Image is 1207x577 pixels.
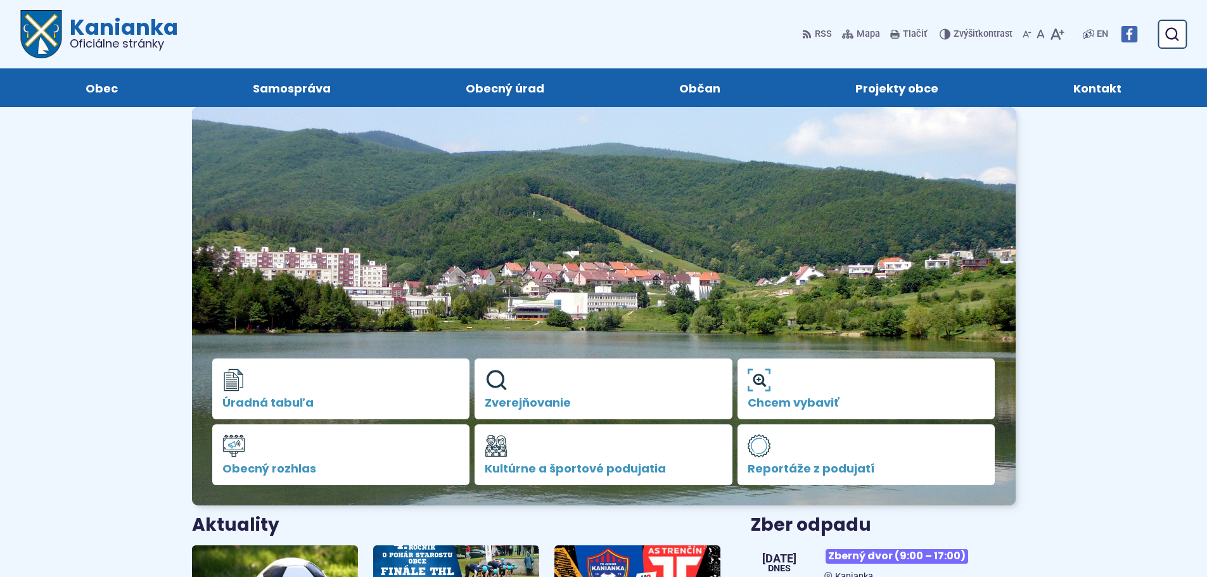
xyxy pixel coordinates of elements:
span: Zberný dvor (9:00 – 17:00) [826,549,968,564]
span: RSS [815,27,832,42]
span: Kultúrne a športové podujatia [485,462,722,475]
button: Nastaviť pôvodnú veľkosť písma [1034,21,1047,48]
a: Úradná tabuľa [212,358,470,419]
a: Mapa [840,21,883,48]
span: [DATE] [762,553,796,564]
span: Dnes [762,564,796,573]
span: Tlačiť [903,29,927,40]
span: Zverejňovanie [485,396,722,409]
a: RSS [802,21,834,48]
span: Občan [679,68,720,107]
h3: Aktuality [192,516,279,535]
a: Reportáže z podujatí [738,424,995,485]
a: Obecný rozhlas [212,424,470,485]
span: Obec [86,68,118,107]
span: Obecný rozhlas [222,462,460,475]
span: Samospráva [253,68,331,107]
img: Prejsť na domovskú stránku [20,10,62,58]
a: Logo Kanianka, prejsť na domovskú stránku. [20,10,178,58]
span: Reportáže z podujatí [748,462,985,475]
h3: Zber odpadu [751,516,1015,535]
a: Zverejňovanie [475,358,732,419]
span: Kontakt [1073,68,1121,107]
a: Kultúrne a športové podujatia [475,424,732,485]
a: Občan [625,68,776,107]
button: Tlačiť [888,21,929,48]
button: Zvýšiťkontrast [940,21,1015,48]
span: kontrast [954,29,1012,40]
span: Obecný úrad [466,68,544,107]
a: EN [1094,27,1111,42]
a: Obecný úrad [411,68,599,107]
span: Oficiálne stránky [70,38,178,49]
h1: Kanianka [62,16,178,49]
a: Obec [30,68,172,107]
span: Zvýšiť [954,29,978,39]
span: Mapa [857,27,880,42]
span: EN [1097,27,1108,42]
a: Kontakt [1019,68,1177,107]
img: Prejsť na Facebook stránku [1121,26,1137,42]
button: Zväčšiť veľkosť písma [1047,21,1067,48]
a: Chcem vybaviť [738,358,995,419]
a: Projekty obce [801,68,993,107]
button: Zmenšiť veľkosť písma [1020,21,1034,48]
a: Samospráva [198,68,385,107]
span: Projekty obce [855,68,938,107]
span: Chcem vybaviť [748,396,985,409]
span: Úradná tabuľa [222,396,460,409]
